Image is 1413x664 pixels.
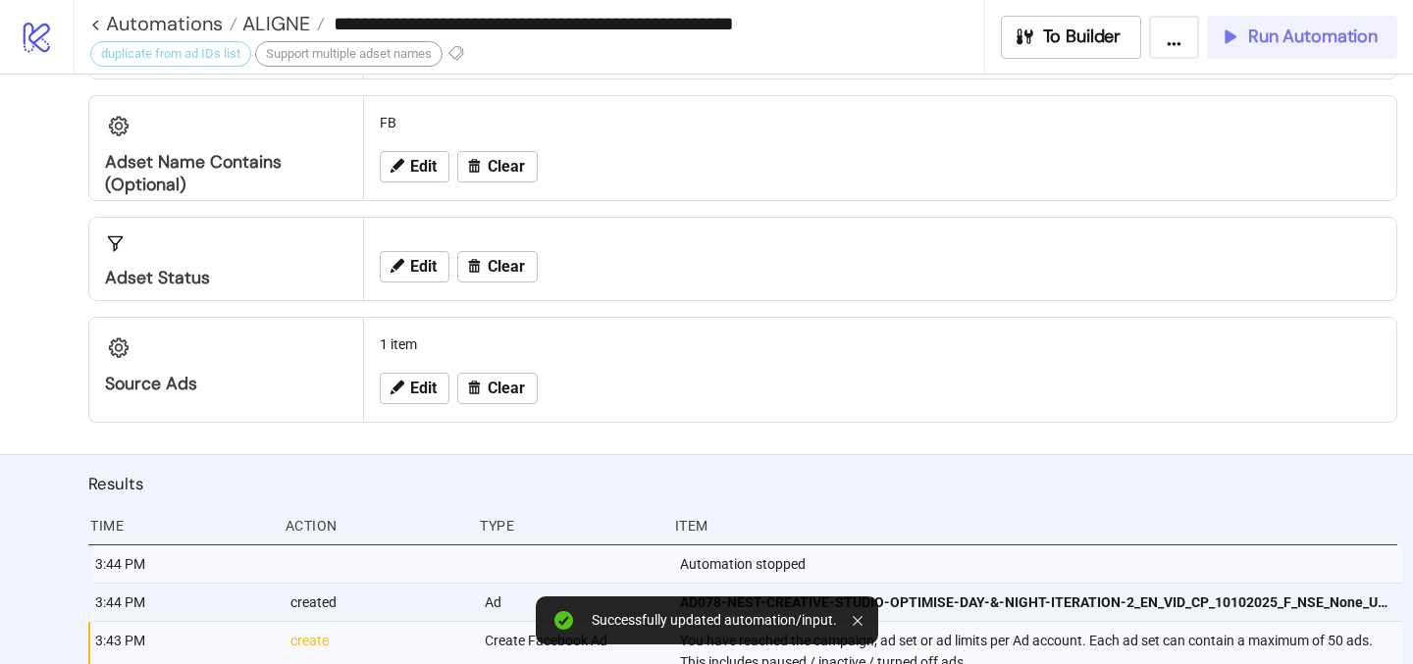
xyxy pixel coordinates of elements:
[678,545,1402,583] div: Automation stopped
[1043,26,1122,48] span: To Builder
[457,151,538,182] button: Clear
[478,507,659,544] div: Type
[380,251,449,282] button: Edit
[105,267,347,289] div: Adset Status
[673,507,1397,544] div: Item
[680,591,1388,613] span: AD078-NEST-CREATIVE-STUDIO-OPTIMISE-DAY-&-NIGHT-ITERATION-2_EN_VID_CP_10102025_F_NSE_None_USP10_
[90,14,237,33] a: < Automations
[372,326,1388,363] div: 1 item
[105,373,347,395] div: Source Ads
[488,380,525,397] span: Clear
[380,373,449,404] button: Edit
[592,612,837,629] div: Successfully updated automation/input.
[457,373,538,404] button: Clear
[457,251,538,282] button: Clear
[93,545,275,583] div: 3:44 PM
[255,41,443,67] div: Support multiple adset names
[88,507,270,544] div: Time
[93,584,275,621] div: 3:44 PM
[105,151,347,196] div: Adset Name contains (optional)
[1149,16,1199,59] button: ...
[380,151,449,182] button: Edit
[488,158,525,176] span: Clear
[1248,26,1378,48] span: Run Automation
[1207,16,1397,59] button: Run Automation
[483,584,664,621] div: Ad
[1001,16,1142,59] button: To Builder
[90,41,251,67] div: duplicate from ad IDs list
[680,584,1388,621] a: AD078-NEST-CREATIVE-STUDIO-OPTIMISE-DAY-&-NIGHT-ITERATION-2_EN_VID_CP_10102025_F_NSE_None_USP10_
[288,584,470,621] div: created
[237,11,310,36] span: ALIGNE
[410,380,437,397] span: Edit
[410,258,437,276] span: Edit
[410,158,437,176] span: Edit
[372,104,1388,141] div: FB
[237,14,325,33] a: ALIGNE
[88,471,1397,496] h2: Results
[488,258,525,276] span: Clear
[284,507,465,544] div: Action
